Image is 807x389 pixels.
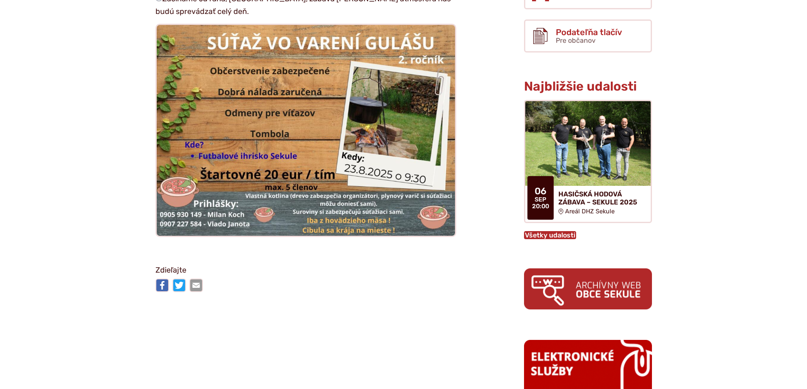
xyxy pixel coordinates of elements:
[556,36,596,44] span: Pre občanov
[565,208,615,215] span: Areál DHZ Sekule
[189,279,203,292] img: Zdieľať e-mailom
[532,203,549,210] span: 20:00
[524,231,576,239] a: Všetky udalosti
[556,28,622,37] span: Podateľňa tlačív
[532,186,549,196] span: 06
[524,80,652,94] h3: Najbližšie udalosti
[532,196,549,203] span: sep
[155,279,169,292] img: Zdieľať na Facebooku
[558,190,644,206] h4: HASIČSKÁ HODOVÁ ZÁBAVA – SEKULE 2025
[524,268,652,309] img: archiv.png
[172,279,186,292] img: Zdieľať na Twitteri
[524,100,652,223] a: HASIČSKÁ HODOVÁ ZÁBAVA – SEKULE 2025 Areál DHZ Sekule 06 sep 20:00
[524,19,652,52] a: Podateľňa tlačív Pre občanov
[155,264,456,277] p: Zdieľajte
